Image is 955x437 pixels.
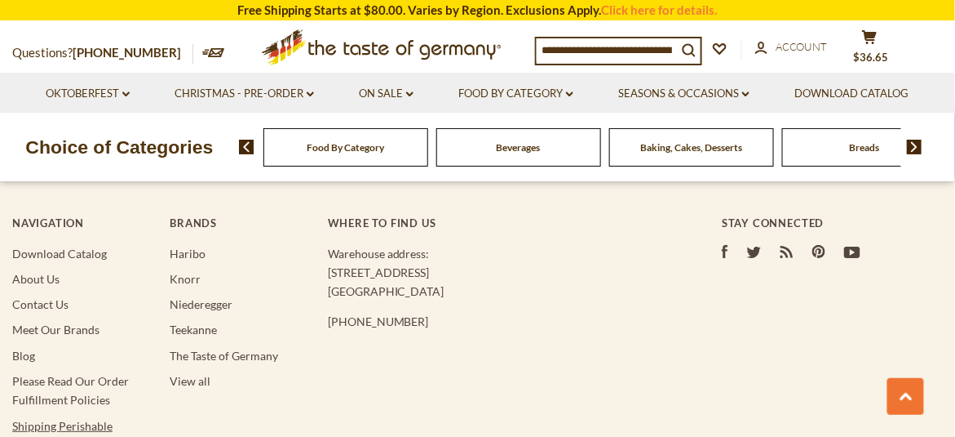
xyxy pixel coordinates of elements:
p: [PHONE_NUMBER] [328,312,660,331]
span: Account [776,40,828,53]
a: Blog [12,349,35,363]
a: Account [755,38,828,56]
a: Seasons & Occasions [618,85,749,103]
a: Click here for details. [602,2,718,17]
h4: Where to find us [328,216,660,230]
a: The Taste of Germany [170,349,278,363]
a: Teekanne [170,323,217,337]
p: Warehouse address: [STREET_ADDRESS] [GEOGRAPHIC_DATA] [328,244,660,301]
a: Download Catalog [794,85,909,103]
a: Oktoberfest [46,85,130,103]
h4: Navigation [12,216,154,230]
a: [PHONE_NUMBER] [73,45,181,60]
a: Please Read Our Order Fulfillment Policies [12,374,129,407]
a: About Us [12,272,60,286]
a: On Sale [359,85,413,103]
a: Meet Our Brands [12,323,99,337]
span: $36.65 [854,51,889,64]
a: Niederegger [170,297,232,311]
a: Baking, Cakes, Desserts [640,141,742,154]
a: Download Catalog [12,247,107,261]
a: Christmas - PRE-ORDER [175,85,314,103]
img: previous arrow [239,140,254,154]
button: $36.65 [845,29,894,70]
a: Contact Us [12,297,69,311]
img: next arrow [907,140,922,154]
a: Haribo [170,247,206,261]
p: Questions? [12,42,193,64]
a: Food By Category [458,85,573,103]
h4: Brands [170,216,312,230]
a: Knorr [170,272,201,286]
h4: Stay Connected [722,216,943,230]
a: Beverages [497,141,541,154]
a: View all [170,374,210,388]
a: Food By Category [307,141,384,154]
a: Breads [849,141,879,154]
